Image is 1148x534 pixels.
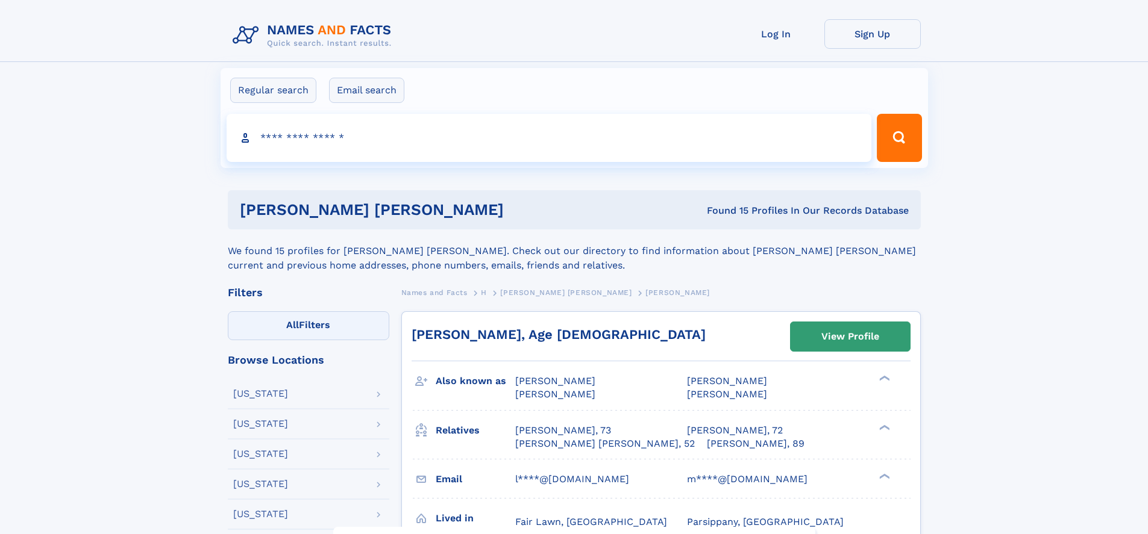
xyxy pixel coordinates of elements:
[436,469,515,489] h3: Email
[687,424,783,437] a: [PERSON_NAME], 72
[436,508,515,529] h3: Lived in
[515,516,667,527] span: Fair Lawn, [GEOGRAPHIC_DATA]
[233,479,288,489] div: [US_STATE]
[515,437,695,450] a: [PERSON_NAME] [PERSON_NAME], 52
[645,288,710,297] span: [PERSON_NAME]
[728,19,824,49] a: Log In
[233,389,288,399] div: [US_STATE]
[500,285,632,300] a: [PERSON_NAME] [PERSON_NAME]
[228,19,401,52] img: Logo Names and Facts
[329,78,404,103] label: Email search
[687,516,844,527] span: Parsippany, [GEOGRAPHIC_DATA]
[515,375,595,387] span: [PERSON_NAME]
[821,323,879,350] div: View Profile
[687,375,767,387] span: [PERSON_NAME]
[876,423,891,431] div: ❯
[877,114,921,162] button: Search Button
[240,202,606,217] h1: [PERSON_NAME] [PERSON_NAME]
[228,311,389,340] label: Filters
[687,388,767,400] span: [PERSON_NAME]
[436,420,515,441] h3: Relatives
[515,424,611,437] a: [PERSON_NAME], 73
[233,449,288,459] div: [US_STATE]
[515,388,595,400] span: [PERSON_NAME]
[605,204,909,217] div: Found 15 Profiles In Our Records Database
[228,355,389,365] div: Browse Locations
[233,509,288,519] div: [US_STATE]
[481,288,487,297] span: H
[233,419,288,429] div: [US_STATE]
[876,374,891,382] div: ❯
[286,319,299,331] span: All
[824,19,921,49] a: Sign Up
[227,114,872,162] input: search input
[230,78,316,103] label: Regular search
[791,322,910,351] a: View Profile
[436,371,515,391] h3: Also known as
[412,327,706,342] a: [PERSON_NAME], Age [DEMOGRAPHIC_DATA]
[707,437,805,450] a: [PERSON_NAME], 89
[500,288,632,297] span: [PERSON_NAME] [PERSON_NAME]
[481,285,487,300] a: H
[876,472,891,480] div: ❯
[228,229,921,273] div: We found 15 profiles for [PERSON_NAME] [PERSON_NAME]. Check out our directory to find information...
[401,285,468,300] a: Names and Facts
[228,287,389,298] div: Filters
